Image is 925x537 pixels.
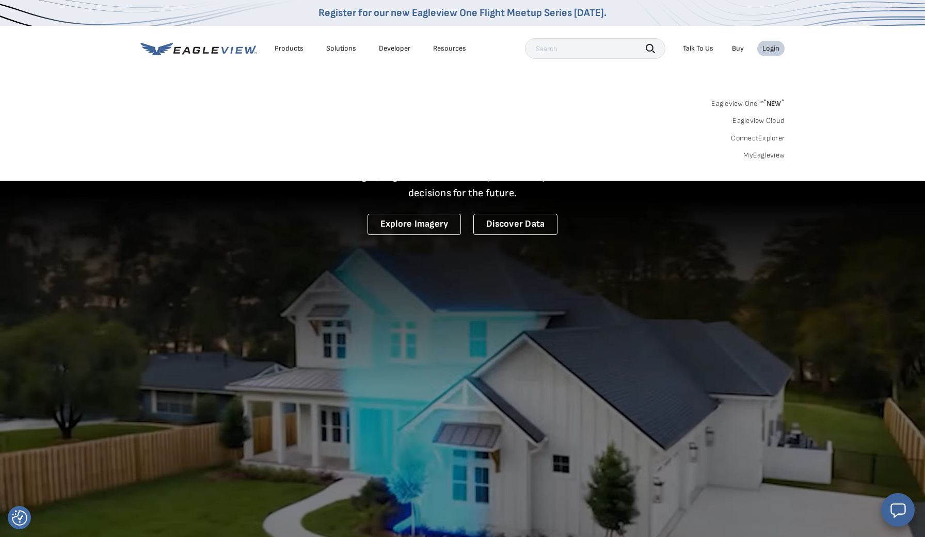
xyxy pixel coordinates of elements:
div: Products [275,44,304,53]
a: ConnectExplorer [731,134,785,143]
a: Explore Imagery [368,214,461,235]
div: Talk To Us [683,44,713,53]
a: Discover Data [473,214,557,235]
a: Eagleview Cloud [732,116,785,125]
div: Solutions [326,44,356,53]
input: Search [525,38,665,59]
img: Revisit consent button [12,510,27,526]
a: Register for our new Eagleview One Flight Meetup Series [DATE]. [318,7,607,19]
a: MyEagleview [743,151,785,160]
a: Developer [379,44,410,53]
div: Login [762,44,779,53]
button: Consent Preferences [12,510,27,526]
span: NEW [763,99,785,108]
a: Eagleview One™*NEW* [711,96,785,108]
a: Buy [732,44,744,53]
div: Resources [433,44,466,53]
button: Open chat window [881,493,915,527]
